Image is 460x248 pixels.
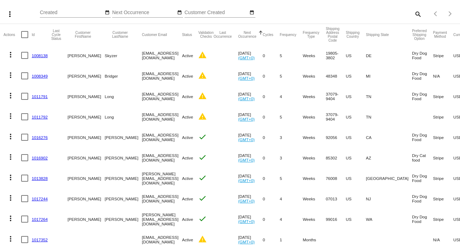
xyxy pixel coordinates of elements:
mat-cell: 5 [280,66,303,86]
mat-cell: [PERSON_NAME] [67,86,104,107]
a: 1016902 [32,156,48,160]
span: Active [182,74,193,78]
mat-cell: Weeks [303,86,326,107]
mat-cell: [DATE] [238,147,263,168]
mat-cell: 4 [280,188,303,209]
span: Active [182,196,193,201]
span: Active [182,217,193,222]
mat-cell: 0 [263,209,280,229]
mat-cell: [EMAIL_ADDRESS][DOMAIN_NAME] [142,147,182,168]
mat-icon: more_vert [6,112,15,120]
a: 1017352 [32,237,48,242]
input: Created [40,10,103,16]
mat-cell: 5 [280,107,303,127]
a: (GMT+0) [238,96,255,101]
mat-cell: Dry Dog Food [412,168,433,188]
a: (GMT+0) [238,76,255,80]
mat-cell: 07013 [326,188,346,209]
a: 1008349 [32,74,48,78]
button: Change sorting for ShippingCountry [346,31,359,38]
mat-cell: US [346,127,366,147]
mat-cell: 3 [280,127,303,147]
mat-cell: Weeks [303,188,326,209]
button: Change sorting for NextOccurrenceUtc [238,31,256,38]
button: Change sorting for PaymentMethod.Type [433,31,447,38]
mat-cell: Dry Dog Food [412,86,433,107]
button: Change sorting for CustomerEmail [142,32,167,37]
mat-cell: Dry Dog Food [412,66,433,86]
mat-cell: [PERSON_NAME] [67,107,104,127]
mat-cell: [DATE] [238,168,263,188]
mat-cell: Stripe [433,209,453,229]
a: (GMT+0) [238,55,255,60]
mat-cell: [PERSON_NAME] [105,147,142,168]
mat-cell: NJ [366,188,412,209]
mat-icon: more_vert [6,132,15,141]
mat-icon: more_vert [6,50,15,59]
a: (GMT+0) [238,158,255,162]
mat-cell: AZ [366,147,412,168]
mat-cell: Dry Cat food [412,147,433,168]
mat-cell: Stripe [433,168,453,188]
button: Change sorting for ShippingPostcode [326,27,339,42]
mat-cell: 0 [263,127,280,147]
input: Customer Created [184,10,248,16]
mat-cell: [PERSON_NAME] [67,188,104,209]
mat-cell: [DATE] [238,45,263,66]
mat-cell: 0 [263,168,280,188]
mat-cell: [PERSON_NAME] [105,188,142,209]
a: 1011791 [32,94,48,99]
mat-cell: WA [366,209,412,229]
mat-icon: more_vert [6,91,15,100]
mat-cell: [PERSON_NAME] [67,45,104,66]
mat-icon: warning [198,92,207,100]
mat-icon: search [413,8,422,19]
mat-cell: [EMAIL_ADDRESS][DOMAIN_NAME] [142,45,182,66]
mat-cell: US [346,188,366,209]
mat-cell: [PERSON_NAME] [105,168,142,188]
button: Change sorting for CustomerLastName [105,31,135,38]
mat-cell: US [346,66,366,86]
mat-cell: Stripe [433,188,453,209]
mat-cell: Stripe [433,86,453,107]
mat-icon: check [198,214,207,223]
mat-cell: 0 [263,45,280,66]
mat-cell: [EMAIL_ADDRESS][DOMAIN_NAME] [142,107,182,127]
mat-cell: DE [366,45,412,66]
mat-cell: US [346,168,366,188]
mat-cell: Weeks [303,66,326,86]
span: Active [182,156,193,160]
mat-cell: TN [366,107,412,127]
mat-cell: [PERSON_NAME] [105,127,142,147]
mat-cell: [DATE] [238,209,263,229]
a: 1017244 [32,196,48,201]
mat-cell: 5 [280,168,303,188]
mat-cell: [PERSON_NAME] [67,168,104,188]
mat-cell: 76008 [326,168,346,188]
mat-cell: [PERSON_NAME] [67,147,104,168]
mat-cell: Stripe [433,45,453,66]
mat-cell: [PERSON_NAME][EMAIL_ADDRESS][DOMAIN_NAME] [142,209,182,229]
mat-cell: [DATE] [238,107,263,127]
mat-cell: 0 [263,107,280,127]
input: Next Occurrence [112,10,176,16]
mat-icon: check [198,133,207,141]
mat-cell: [EMAIL_ADDRESS][DOMAIN_NAME] [142,66,182,86]
mat-cell: [EMAIL_ADDRESS][DOMAIN_NAME] [142,188,182,209]
mat-cell: [DATE] [238,86,263,107]
mat-cell: [EMAIL_ADDRESS][DOMAIN_NAME] [142,86,182,107]
mat-cell: Weeks [303,209,326,229]
mat-icon: warning [198,112,207,121]
mat-cell: 0 [263,86,280,107]
mat-cell: 99016 [326,209,346,229]
mat-cell: US [346,209,366,229]
mat-icon: warning [198,51,207,59]
span: Active [182,237,193,242]
button: Change sorting for FrequencyType [303,31,319,38]
a: (GMT+0) [238,117,255,121]
button: Next page [443,7,457,21]
button: Change sorting for CustomerFirstName [67,31,98,38]
span: Active [182,115,193,119]
mat-cell: [DATE] [238,66,263,86]
a: (GMT+0) [238,240,255,244]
